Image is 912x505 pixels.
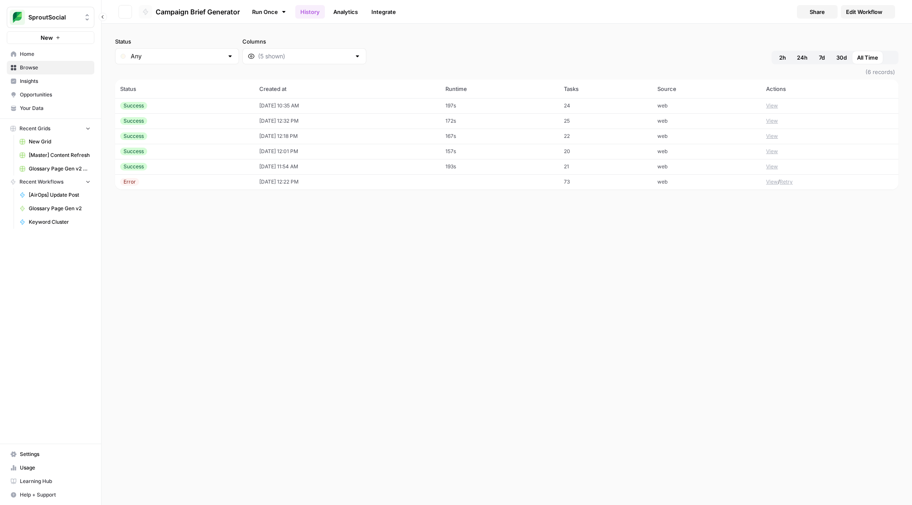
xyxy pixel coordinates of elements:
[295,5,325,19] a: History
[831,51,852,64] button: 30d
[766,163,778,170] button: View
[20,64,91,71] span: Browse
[7,122,94,135] button: Recent Grids
[247,5,292,19] a: Run Once
[29,138,91,145] span: New Grid
[115,64,898,80] span: (6 records)
[559,159,652,174] td: 21
[440,98,559,113] td: 197s
[120,178,139,186] div: Error
[254,174,441,189] td: [DATE] 12:22 PM
[559,129,652,144] td: 22
[440,129,559,144] td: 167s
[16,188,94,202] a: [AirOps] Update Post
[819,53,825,62] span: 7d
[652,174,761,189] td: web
[7,88,94,102] a: Opportunities
[254,144,441,159] td: [DATE] 12:01 PM
[41,33,53,42] span: New
[242,37,366,46] label: Columns
[761,80,898,98] th: Actions
[792,51,813,64] button: 24h
[19,178,63,186] span: Recent Workflows
[156,7,240,17] span: Campaign Brief Generator
[7,102,94,115] a: Your Data
[652,159,761,174] td: web
[7,47,94,61] a: Home
[28,13,80,22] span: SproutSocial
[120,163,147,170] div: Success
[16,162,94,176] a: Glossary Page Gen v2 Grid
[20,50,91,58] span: Home
[120,148,147,155] div: Success
[652,113,761,129] td: web
[29,151,91,159] span: [Master] Content Refresh
[766,132,778,140] button: View
[780,178,793,186] button: Retry
[254,98,441,113] td: [DATE] 10:35 AM
[254,129,441,144] td: [DATE] 12:18 PM
[120,132,147,140] div: Success
[7,31,94,44] button: New
[836,53,847,62] span: 30d
[16,215,94,229] a: Keyword Cluster
[652,98,761,113] td: web
[797,53,808,62] span: 24h
[559,144,652,159] td: 20
[254,159,441,174] td: [DATE] 11:54 AM
[366,5,401,19] a: Integrate
[766,148,778,155] button: View
[328,5,363,19] a: Analytics
[7,176,94,188] button: Recent Workflows
[20,491,91,499] span: Help + Support
[7,7,94,28] button: Workspace: SproutSocial
[7,461,94,475] a: Usage
[761,174,898,189] td: /
[7,475,94,488] a: Learning Hub
[652,144,761,159] td: web
[810,8,825,16] span: Share
[766,178,778,186] button: View
[559,113,652,129] td: 25
[773,51,792,64] button: 2h
[7,447,94,461] a: Settings
[652,129,761,144] td: web
[20,464,91,472] span: Usage
[841,5,895,19] a: Edit Workflow
[120,102,147,110] div: Success
[115,37,239,46] label: Status
[16,135,94,148] a: New Grid
[7,74,94,88] a: Insights
[20,104,91,112] span: Your Data
[254,80,441,98] th: Created at
[131,52,223,60] input: Any
[7,61,94,74] a: Browse
[440,80,559,98] th: Runtime
[29,165,91,173] span: Glossary Page Gen v2 Grid
[10,10,25,25] img: SproutSocial Logo
[766,102,778,110] button: View
[29,218,91,226] span: Keyword Cluster
[779,53,786,62] span: 2h
[7,488,94,502] button: Help + Support
[19,125,50,132] span: Recent Grids
[813,51,831,64] button: 7d
[766,117,778,125] button: View
[16,202,94,215] a: Glossary Page Gen v2
[254,113,441,129] td: [DATE] 12:32 PM
[440,159,559,174] td: 193s
[20,450,91,458] span: Settings
[440,113,559,129] td: 172s
[559,80,652,98] th: Tasks
[652,80,761,98] th: Source
[20,91,91,99] span: Opportunities
[115,80,254,98] th: Status
[120,117,147,125] div: Success
[559,98,652,113] td: 24
[20,77,91,85] span: Insights
[258,52,351,60] input: (5 shown)
[797,5,838,19] button: Share
[857,53,878,62] span: All Time
[139,5,240,19] a: Campaign Brief Generator
[440,144,559,159] td: 157s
